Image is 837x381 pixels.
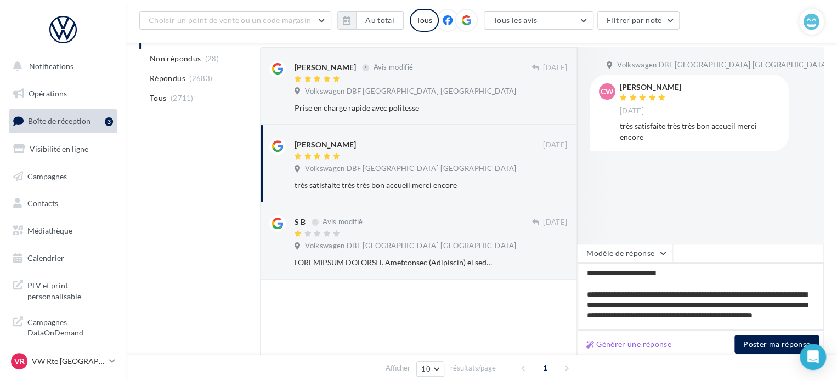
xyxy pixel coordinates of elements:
[7,310,120,343] a: Campagnes DataOnDemand
[543,218,567,228] span: [DATE]
[150,73,185,84] span: Répondus
[356,11,404,30] button: Au total
[305,164,516,174] span: Volkswagen DBF [GEOGRAPHIC_DATA] [GEOGRAPHIC_DATA]
[295,217,306,228] div: S B
[27,226,72,235] span: Médiathèque
[150,93,166,104] span: Tous
[295,139,356,150] div: [PERSON_NAME]
[543,63,567,73] span: [DATE]
[416,361,444,377] button: 10
[323,218,363,226] span: Avis modifié
[7,247,120,270] a: Calendrier
[620,83,681,91] div: [PERSON_NAME]
[305,241,516,251] span: Volkswagen DBF [GEOGRAPHIC_DATA] [GEOGRAPHIC_DATA]
[105,117,113,126] div: 3
[149,15,311,25] span: Choisir un point de vente ou un code magasin
[620,106,644,116] span: [DATE]
[27,253,64,263] span: Calendrier
[205,54,219,63] span: (28)
[800,344,826,370] div: Open Intercom Messenger
[582,338,676,351] button: Générer une réponse
[601,86,614,97] span: cw
[32,356,105,367] p: VW Rte [GEOGRAPHIC_DATA]
[295,257,496,268] div: LOREMIPSUM DOLORSIT. Ametconsec (Adipiscin) el sedd eiusmodte inci UTLABORE et DOLOREMAGN . Al en...
[171,94,194,103] span: (2711)
[150,53,201,64] span: Non répondus
[577,244,672,263] button: Modèle de réponse
[27,315,113,338] span: Campagnes DataOnDemand
[29,89,67,98] span: Opérations
[7,138,120,161] a: Visibilité en ligne
[7,165,120,188] a: Campagnes
[597,11,680,30] button: Filtrer par note
[620,121,780,143] div: très satisfaite très très bon accueil merci encore
[421,365,431,373] span: 10
[536,359,554,377] span: 1
[373,63,413,72] span: Avis modifié
[189,74,212,83] span: (2683)
[617,60,828,70] span: Volkswagen DBF [GEOGRAPHIC_DATA] [GEOGRAPHIC_DATA]
[30,144,88,153] span: Visibilité en ligne
[7,219,120,242] a: Médiathèque
[337,11,404,30] button: Au total
[27,278,113,302] span: PLV et print personnalisable
[7,192,120,215] a: Contacts
[29,61,73,71] span: Notifications
[27,171,67,180] span: Campagnes
[7,82,120,105] a: Opérations
[27,198,58,208] span: Contacts
[734,335,819,354] button: Poster ma réponse
[295,62,356,73] div: [PERSON_NAME]
[450,363,496,373] span: résultats/page
[305,87,516,96] span: Volkswagen DBF [GEOGRAPHIC_DATA] [GEOGRAPHIC_DATA]
[7,109,120,133] a: Boîte de réception3
[484,11,593,30] button: Tous les avis
[386,363,410,373] span: Afficher
[7,55,115,78] button: Notifications
[543,140,567,150] span: [DATE]
[493,15,538,25] span: Tous les avis
[410,9,439,32] div: Tous
[139,11,331,30] button: Choisir un point de vente ou un code magasin
[28,116,91,126] span: Boîte de réception
[14,356,25,367] span: VR
[7,274,120,306] a: PLV et print personnalisable
[295,103,496,113] div: Prise en charge rapide avec politesse
[9,351,117,372] a: VR VW Rte [GEOGRAPHIC_DATA]
[295,180,496,191] div: très satisfaite très très bon accueil merci encore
